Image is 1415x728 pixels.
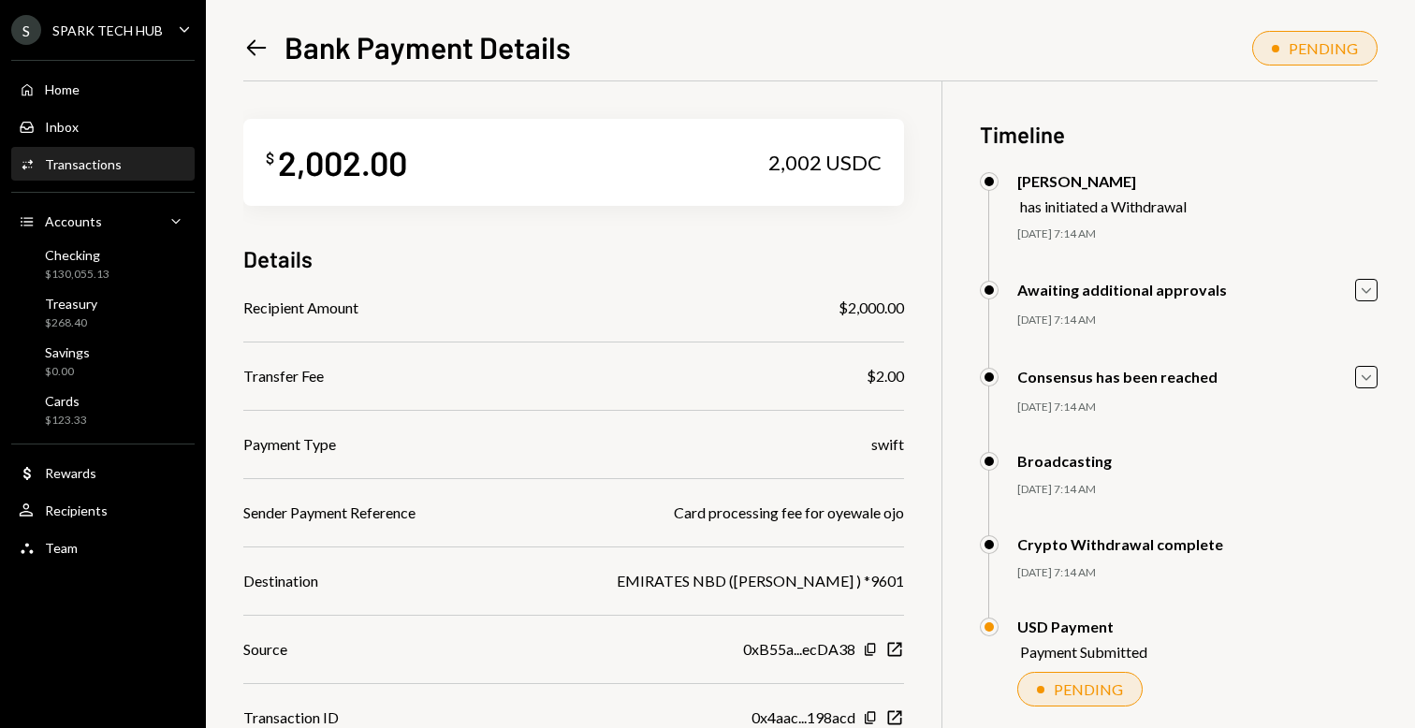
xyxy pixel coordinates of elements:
div: Transactions [45,156,122,172]
a: Recipients [11,493,195,527]
div: Source [243,638,287,661]
div: $0.00 [45,364,90,380]
div: PENDING [1054,680,1123,698]
div: Card processing fee for oyewale ojo [674,502,904,524]
div: Savings [45,344,90,360]
a: Accounts [11,204,195,238]
h1: Bank Payment Details [284,28,571,66]
div: Destination [243,570,318,592]
div: [DATE] 7:14 AM [1017,482,1378,498]
div: $ [266,149,274,167]
div: [DATE] 7:14 AM [1017,400,1378,415]
div: 2,002.00 [278,141,407,183]
div: has initiated a Withdrawal [1020,197,1187,215]
h3: Timeline [980,119,1378,150]
div: PENDING [1289,39,1358,57]
div: [DATE] 7:14 AM [1017,226,1378,242]
div: Checking [45,247,109,263]
div: Payment Type [243,433,336,456]
div: Treasury [45,296,97,312]
div: Team [45,540,78,556]
div: Accounts [45,213,102,229]
a: Savings$0.00 [11,339,195,384]
div: $268.40 [45,315,97,331]
h3: Details [243,243,313,274]
div: Cards [45,393,87,409]
div: Rewards [45,465,96,481]
a: Inbox [11,109,195,143]
div: $2.00 [867,365,904,387]
div: S [11,15,41,45]
div: [PERSON_NAME] [1017,172,1187,190]
a: Checking$130,055.13 [11,241,195,286]
a: Transactions [11,147,195,181]
div: Crypto Withdrawal complete [1017,535,1223,553]
div: Transfer Fee [243,365,324,387]
div: Consensus has been reached [1017,368,1218,386]
a: Team [11,531,195,564]
a: Cards$123.33 [11,387,195,432]
div: 2,002 USDC [768,150,882,176]
div: 0xB55a...ecDA38 [743,638,855,661]
div: Broadcasting [1017,452,1112,470]
div: Inbox [45,119,79,135]
a: Home [11,72,195,106]
div: [DATE] 7:14 AM [1017,565,1378,581]
div: [DATE] 7:14 AM [1017,313,1378,328]
div: Sender Payment Reference [243,502,416,524]
div: $2,000.00 [839,297,904,319]
div: $123.33 [45,413,87,429]
div: Awaiting additional approvals [1017,281,1227,298]
div: Recipients [45,502,108,518]
div: $130,055.13 [45,267,109,283]
div: swift [871,433,904,456]
div: SPARK TECH HUB [52,22,163,38]
a: Rewards [11,456,195,489]
div: Home [45,81,80,97]
div: Recipient Amount [243,297,358,319]
a: Treasury$268.40 [11,290,195,335]
div: Payment Submitted [1020,643,1147,661]
div: USD Payment [1017,618,1147,635]
div: EMIRATES NBD ([PERSON_NAME] ) *9601 [617,570,904,592]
